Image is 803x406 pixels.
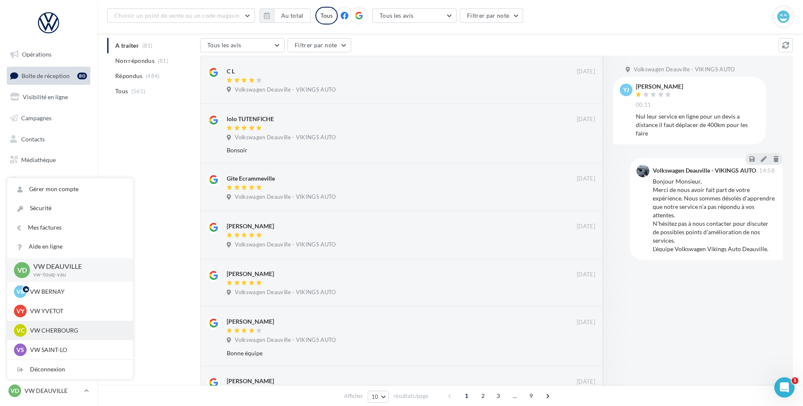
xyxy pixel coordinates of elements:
p: VW CHERBOURG [30,326,123,335]
div: Bonjour Monsieur, Merci de nous avoir fait part de votre expérience. Nous sommes désolés d'appren... [653,177,776,253]
span: Afficher [344,392,363,400]
span: VB [16,287,24,296]
p: vw-touq-vau [33,271,119,279]
p: VW DEAUVILLE [33,262,119,271]
span: [DATE] [577,175,595,183]
p: VW BERNAY [30,287,123,296]
span: 2 [476,389,490,403]
span: yj [623,86,629,94]
span: 3 [491,389,505,403]
a: Mes factures [7,218,133,237]
span: [DATE] [577,319,595,326]
span: Médiathèque [21,156,56,163]
p: VW SAINT-LO [30,346,123,354]
div: Bonne équipe [227,349,540,357]
span: 9 [524,389,538,403]
span: 1 [792,377,798,384]
span: Volkswagen Deauville - VIKINGS AUTO [235,86,336,94]
span: [DATE] [577,223,595,230]
div: Gite Ecrammeville [227,174,275,183]
span: Boîte de réception [22,72,70,79]
button: Filtrer par note [288,38,351,52]
a: VD VW DEAUVILLE [7,383,90,399]
div: 80 [77,73,87,79]
a: Gérer mon compte [7,180,133,199]
a: Campagnes [5,109,92,127]
div: [PERSON_NAME] [227,222,274,230]
a: Boîte de réception80 [5,67,92,85]
span: VC [16,326,24,335]
span: 10 [372,393,379,400]
div: Tous [315,7,338,24]
span: Volkswagen Deauville - VIKINGS AUTO [235,193,336,201]
button: Filtrer par note [460,8,524,23]
span: [DATE] [577,378,595,386]
span: (484) [146,73,160,79]
span: VS [16,346,24,354]
button: Tous les avis [372,8,457,23]
span: [DATE] [577,271,595,279]
span: ... [508,389,521,403]
div: Volkswagen Deauville - VIKINGS AUTO [653,168,756,173]
a: Contacts [5,130,92,148]
span: Non répondus [115,57,155,65]
span: VD [17,265,27,275]
a: Visibilité en ligne [5,88,92,106]
iframe: Intercom live chat [774,377,795,398]
span: 14:58 [759,168,775,173]
div: [PERSON_NAME] [227,270,274,278]
p: VW YVETOT [30,307,123,315]
span: [DATE] [577,116,595,123]
div: [PERSON_NAME] [227,377,274,385]
span: 00:11 [636,101,651,109]
a: Calendrier [5,172,92,190]
span: Tous les avis [207,41,241,49]
span: Volkswagen Deauville - VIKINGS AUTO [235,241,336,249]
div: Nul leur service en ligne pour un devis a distance il faut déplacer de 400km pour les faire [636,112,759,138]
button: Au total [260,8,311,23]
div: Déconnexion [7,360,133,379]
span: Contacts [21,135,45,142]
span: Calendrier [21,177,49,184]
a: Campagnes DataOnDemand [5,221,92,246]
span: 1 [460,389,473,403]
span: Tous les avis [380,12,414,19]
span: VD [11,387,19,395]
span: Choisir un point de vente ou un code magasin [114,12,239,19]
span: Visibilité en ligne [23,93,68,100]
a: Médiathèque [5,151,92,169]
span: Répondus [115,72,143,80]
div: [PERSON_NAME] [227,317,274,326]
span: Volkswagen Deauville - VIKINGS AUTO [235,289,336,296]
a: Sécurité [7,199,133,218]
span: Volkswagen Deauville - VIKINGS AUTO [235,336,336,344]
a: Aide en ligne [7,237,133,256]
span: Volkswagen Deauville - VIKINGS AUTO [235,134,336,141]
span: Volkswagen Deauville - VIKINGS AUTO [634,66,735,73]
span: VY [16,307,24,315]
div: Bonsoir [227,146,540,154]
p: VW DEAUVILLE [24,387,81,395]
span: Tous [115,87,128,95]
div: [PERSON_NAME] [636,84,683,89]
span: [DATE] [577,68,595,76]
button: 10 [368,391,389,403]
button: Au total [274,8,311,23]
span: (81) [158,57,168,64]
span: Campagnes [21,114,52,122]
a: Opérations [5,46,92,63]
button: Choisir un point de vente ou un code magasin [107,8,255,23]
button: Tous les avis [200,38,285,52]
div: C L [227,67,235,76]
span: résultats/page [393,392,429,400]
span: Opérations [22,51,52,58]
div: lolo TUTENFICHE [227,115,274,123]
span: (565) [131,88,146,95]
a: PLV et print personnalisable [5,193,92,218]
